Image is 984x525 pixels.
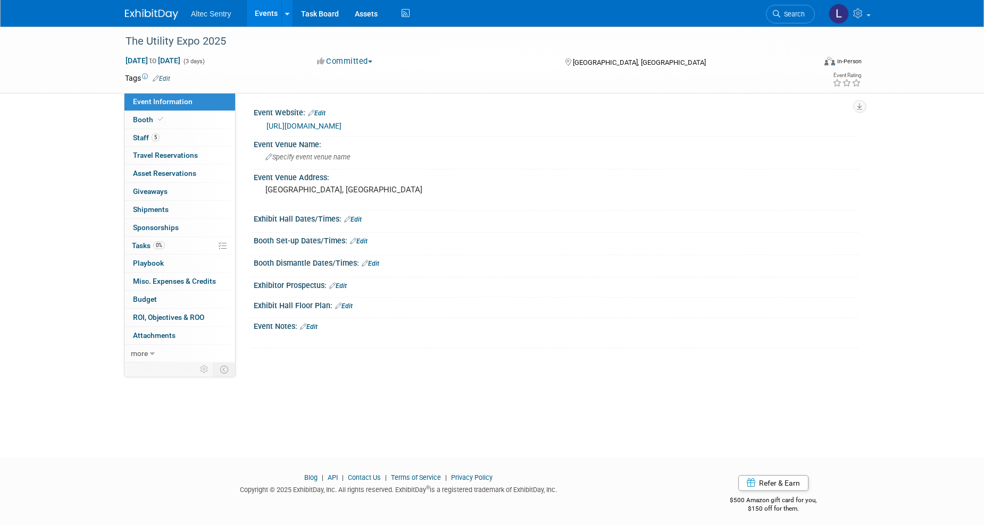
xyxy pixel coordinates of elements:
div: Copyright © 2025 ExhibitDay, Inc. All rights reserved. ExhibitDay is a registered trademark of Ex... [125,482,672,495]
a: Terms of Service [391,473,441,481]
a: Edit [362,260,379,267]
span: (3 days) [182,58,205,65]
div: Event Venue Address: [254,170,859,183]
div: Event Notes: [254,318,859,332]
a: Travel Reservations [124,147,235,164]
a: Tasks0% [124,237,235,255]
td: Personalize Event Tab Strip [195,362,214,376]
a: Edit [344,216,362,223]
div: The Utility Expo 2025 [122,32,799,51]
td: Tags [125,73,170,83]
img: ExhibitDay [125,9,178,20]
span: 5 [152,133,160,141]
a: Shipments [124,201,235,218]
a: Blog [304,473,318,481]
span: Tasks [132,241,165,250]
div: Exhibitor Prospectus: [254,277,859,291]
a: Budget [124,291,235,308]
a: Edit [350,238,368,245]
div: Event Venue Name: [254,137,859,150]
a: Edit [308,109,326,117]
div: Booth Dismantle Dates/Times: [254,255,859,269]
span: | [339,473,346,481]
i: Booth reservation complete [158,116,163,122]
a: Staff5 [124,129,235,147]
span: Booth [133,115,165,124]
a: Edit [300,323,318,331]
div: $500 Amazon gift card for you, [688,489,860,513]
span: Asset Reservations [133,169,196,177]
a: Contact Us [348,473,381,481]
a: Giveaways [124,183,235,200]
a: Sponsorships [124,219,235,236]
a: ROI, Objectives & ROO [124,309,235,326]
a: Playbook [124,255,235,272]
span: | [319,473,326,481]
span: Altec Sentry [191,10,231,18]
a: Privacy Policy [451,473,493,481]
a: Edit [153,75,170,82]
div: Exhibit Hall Floor Plan: [254,298,859,311]
img: Format-Inperson.png [824,57,835,65]
span: | [443,473,449,481]
span: ROI, Objectives & ROO [133,313,204,321]
span: Travel Reservations [133,151,198,159]
a: Edit [329,282,347,290]
span: Search [780,10,805,18]
span: Sponsorships [133,223,179,232]
div: Exhibit Hall Dates/Times: [254,211,859,225]
div: Booth Set-up Dates/Times: [254,233,859,247]
a: more [124,345,235,362]
span: Specify event venue name [265,153,351,161]
a: Attachments [124,327,235,344]
a: [URL][DOMAIN_NAME] [266,122,341,130]
img: Leisa Taylor [829,4,849,24]
pre: [GEOGRAPHIC_DATA], [GEOGRAPHIC_DATA] [265,185,494,194]
a: Booth [124,111,235,129]
span: | [382,473,389,481]
div: $150 off for them. [688,504,860,513]
div: Event Format [752,55,862,71]
span: [GEOGRAPHIC_DATA], [GEOGRAPHIC_DATA] [573,58,706,66]
span: Budget [133,295,157,303]
span: 0% [153,241,165,249]
td: Toggle Event Tabs [214,362,236,376]
a: Edit [335,302,353,310]
span: to [148,56,158,65]
span: [DATE] [DATE] [125,56,181,65]
span: more [131,349,148,358]
span: Playbook [133,259,164,267]
a: Asset Reservations [124,165,235,182]
span: Staff [133,133,160,142]
span: Misc. Expenses & Credits [133,277,216,285]
div: Event Website: [254,105,859,118]
a: Search [766,5,815,23]
span: Giveaways [133,187,168,196]
a: API [328,473,338,481]
sup: ® [426,485,430,490]
a: Misc. Expenses & Credits [124,273,235,290]
span: Event Information [133,97,193,106]
a: Event Information [124,93,235,111]
div: Event Rating [832,73,861,78]
div: In-Person [837,57,862,65]
button: Committed [313,56,377,67]
span: Attachments [133,331,176,340]
span: Shipments [133,205,169,214]
a: Refer & Earn [738,475,808,491]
